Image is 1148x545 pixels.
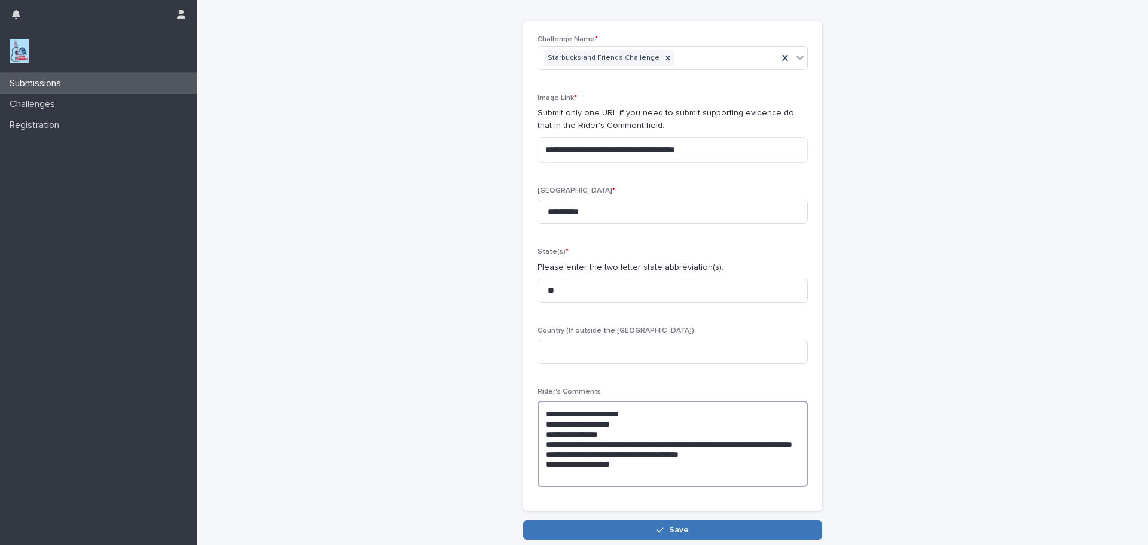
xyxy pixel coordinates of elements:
button: Save [523,520,822,540]
p: Registration [5,120,69,131]
span: Rider's Comments [538,388,601,395]
p: Please enter the two letter state abbreviation(s). [538,261,808,274]
span: Save [669,526,689,534]
p: Submissions [5,78,71,89]
p: Submit only one URL if you need to submit supporting evidence do that in the Rider's Comment field. [538,107,808,132]
span: State(s) [538,248,569,255]
span: [GEOGRAPHIC_DATA] [538,187,615,194]
p: Challenges [5,99,65,110]
div: Starbucks and Friends Challenge [544,50,661,66]
span: Country (If outside the [GEOGRAPHIC_DATA]) [538,327,694,334]
img: jxsLJbdS1eYBI7rVAS4p [10,39,29,63]
span: Image Link [538,95,577,102]
span: Challenge Name [538,36,598,43]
